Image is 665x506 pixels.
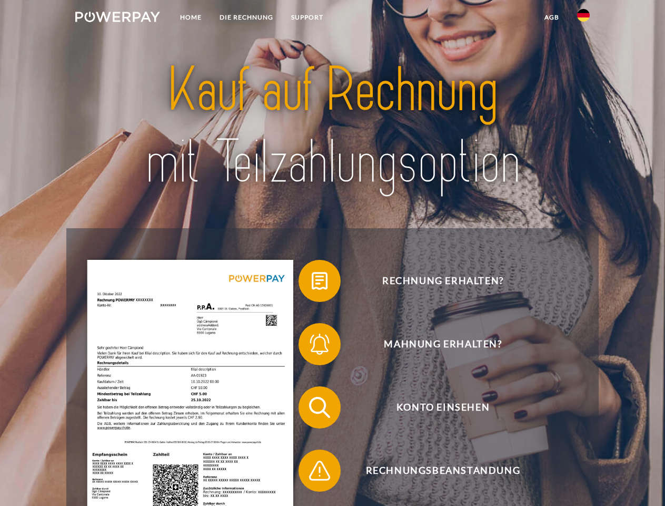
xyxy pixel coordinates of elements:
button: Rechnungsbeanstandung [299,450,572,492]
img: title-powerpay_de.svg [101,51,564,202]
button: Mahnung erhalten? [299,323,572,365]
button: Rechnung erhalten? [299,260,572,302]
button: Konto einsehen [299,386,572,429]
span: Konto einsehen [314,386,572,429]
img: qb_bell.svg [306,331,333,357]
img: logo-powerpay-white.svg [75,12,160,22]
img: de [577,9,590,22]
a: agb [535,8,568,27]
img: qb_search.svg [306,394,333,421]
span: Mahnung erhalten? [314,323,572,365]
span: Rechnungsbeanstandung [314,450,572,492]
img: qb_warning.svg [306,458,333,484]
a: Home [171,8,211,27]
img: qb_bill.svg [306,268,333,294]
a: SUPPORT [282,8,332,27]
span: Rechnung erhalten? [314,260,572,302]
a: DIE RECHNUNG [211,8,282,27]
